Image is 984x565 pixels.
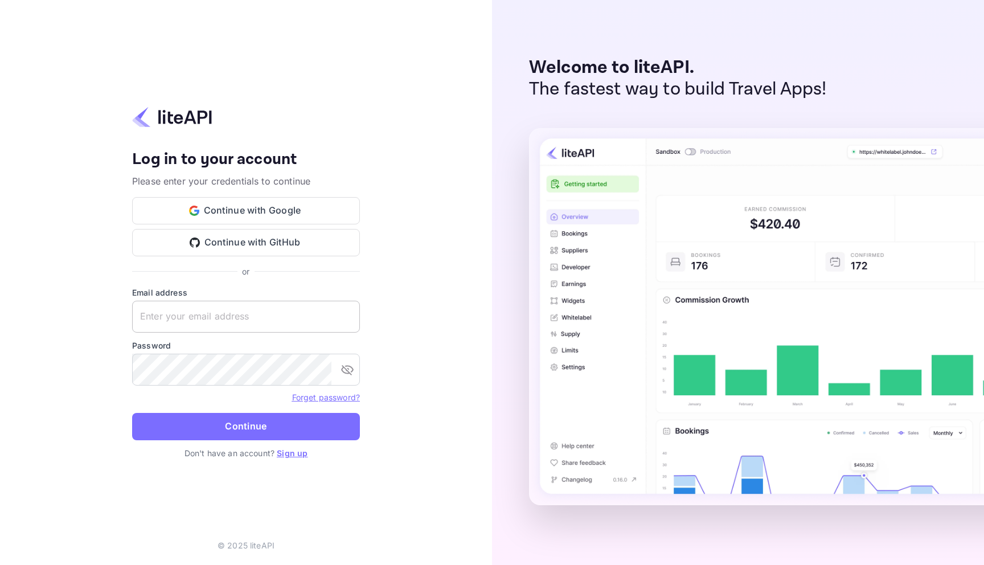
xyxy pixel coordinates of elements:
[132,447,360,459] p: Don't have an account?
[529,57,827,79] p: Welcome to liteAPI.
[132,286,360,298] label: Email address
[132,413,360,440] button: Continue
[277,448,307,458] a: Sign up
[132,229,360,256] button: Continue with GitHub
[336,358,359,381] button: toggle password visibility
[132,197,360,224] button: Continue with Google
[529,79,827,100] p: The fastest way to build Travel Apps!
[242,265,249,277] p: or
[292,391,360,403] a: Forget password?
[132,301,360,333] input: Enter your email address
[132,339,360,351] label: Password
[218,539,274,551] p: © 2025 liteAPI
[132,174,360,188] p: Please enter your credentials to continue
[132,150,360,170] h4: Log in to your account
[132,106,212,128] img: liteapi
[292,392,360,402] a: Forget password?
